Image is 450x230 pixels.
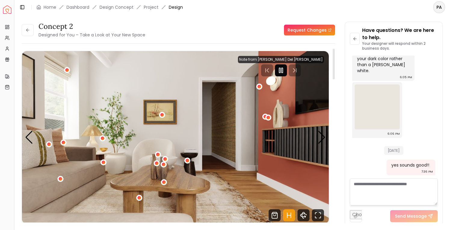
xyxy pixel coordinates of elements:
span: PA [434,2,445,13]
div: Note from [PERSON_NAME] Del [PERSON_NAME] [238,56,324,63]
svg: Pause [277,67,285,74]
svg: Shop Products from this design [269,209,281,221]
a: Home [44,4,56,10]
div: yes sounds good!! [391,162,429,168]
span: [DATE] [384,146,403,155]
h3: concept 2 [39,22,145,31]
nav: breadcrumb [36,4,183,10]
div: Carousel [22,51,329,224]
small: Designed for You – Take a Look at Your New Space [39,32,145,38]
div: 6:06 PM [387,131,400,137]
div: Previous slide [25,131,33,144]
svg: Hotspots Toggle [283,209,295,221]
a: Dashboard [66,4,89,10]
p: Have questions? We are here to help. [362,27,438,41]
img: Design Render 1 [22,51,329,224]
a: Project [144,4,159,10]
svg: 360 View [297,209,310,221]
div: 7:36 PM [421,169,433,175]
svg: Fullscreen [312,209,324,221]
a: Request Changes [284,25,335,35]
img: Spacejoy Logo [3,5,11,14]
button: PA [433,1,445,13]
li: Design Concept [100,4,134,10]
div: 6:05 PM [400,74,412,80]
img: Chat Image [355,84,400,130]
div: 1 / 5 [22,51,329,224]
p: Your designer will respond within 2 business days. [362,41,438,51]
span: Design [169,4,183,10]
a: Spacejoy [3,5,11,14]
div: Next slide [318,131,326,144]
